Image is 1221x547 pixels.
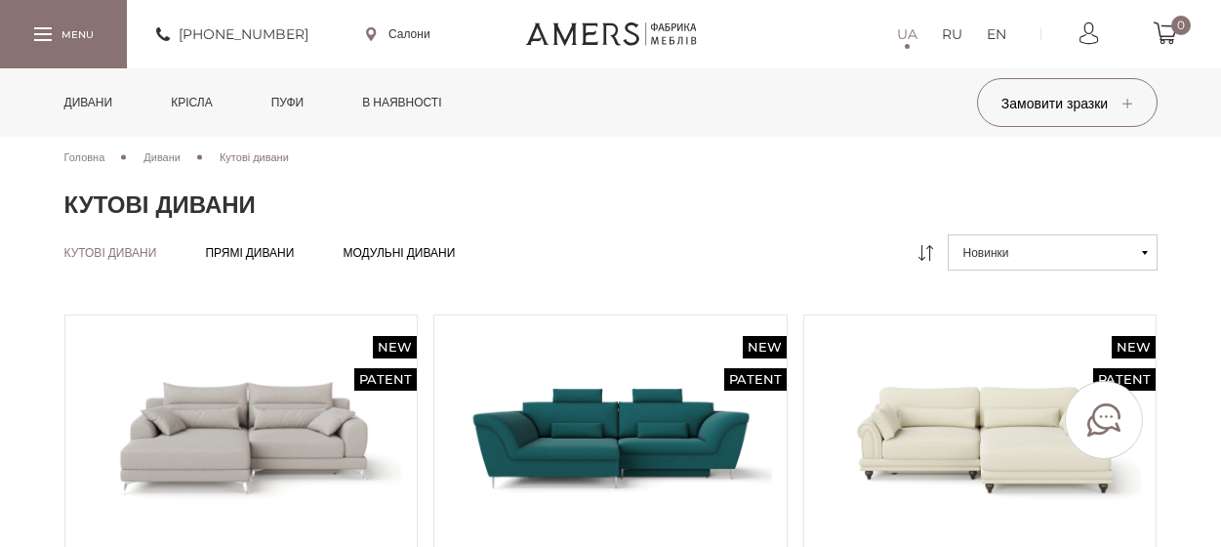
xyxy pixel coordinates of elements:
[257,68,319,137] a: Пуфи
[977,78,1158,127] button: Замовити зразки
[156,22,308,46] a: [PHONE_NUMBER]
[897,22,917,46] a: UA
[347,68,456,137] a: в наявності
[50,68,128,137] a: Дивани
[64,150,105,164] span: Головна
[942,22,962,46] a: RU
[724,368,787,391] span: Patent
[143,148,181,166] a: Дивани
[156,68,226,137] a: Крісла
[143,150,181,164] span: Дивани
[1001,95,1132,112] span: Замовити зразки
[743,336,787,358] span: New
[987,22,1006,46] a: EN
[64,190,1158,220] h1: Кутові дивани
[354,368,417,391] span: Patent
[948,234,1158,271] button: Новинки
[64,148,105,166] a: Головна
[205,245,294,261] a: Прямі дивани
[373,336,417,358] span: New
[1171,16,1191,35] span: 0
[1112,336,1156,358] span: New
[343,245,455,261] a: Модульні дивани
[1093,368,1156,391] span: Patent
[366,25,430,43] a: Салони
